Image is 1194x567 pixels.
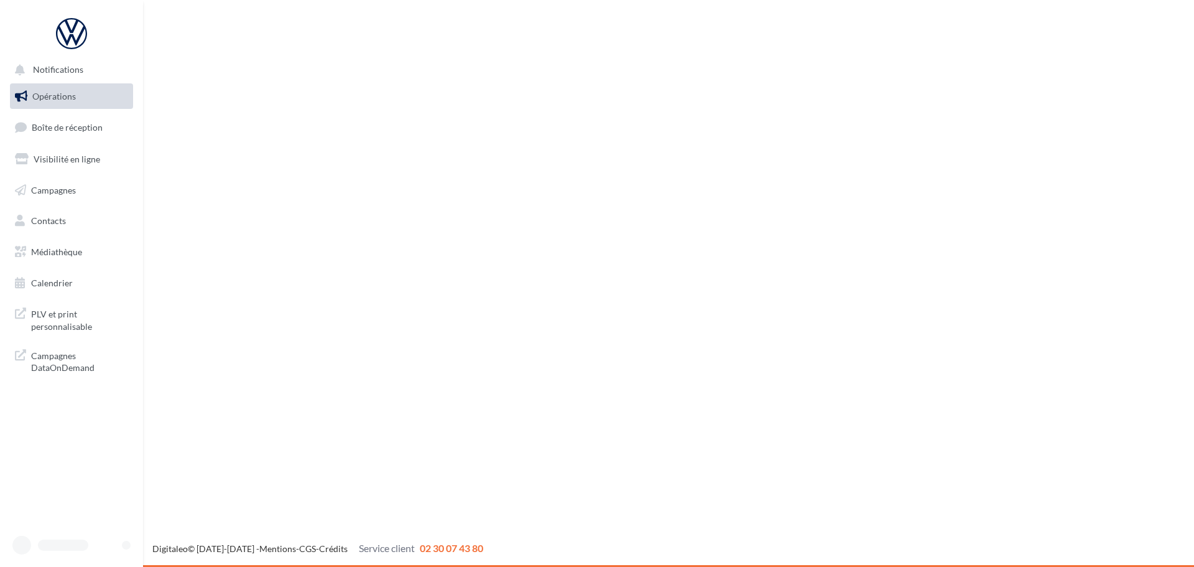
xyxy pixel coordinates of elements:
[31,347,128,374] span: Campagnes DataOnDemand
[7,301,136,337] a: PLV et print personnalisable
[7,239,136,265] a: Médiathèque
[34,154,100,164] span: Visibilité en ligne
[7,114,136,141] a: Boîte de réception
[152,543,483,554] span: © [DATE]-[DATE] - - -
[7,83,136,110] a: Opérations
[152,543,188,554] a: Digitaleo
[7,270,136,296] a: Calendrier
[31,278,73,288] span: Calendrier
[7,208,136,234] a: Contacts
[32,91,76,101] span: Opérations
[259,543,296,554] a: Mentions
[420,542,483,554] span: 02 30 07 43 80
[319,543,348,554] a: Crédits
[31,184,76,195] span: Campagnes
[359,542,415,554] span: Service client
[31,246,82,257] span: Médiathèque
[33,65,83,75] span: Notifications
[7,177,136,204] a: Campagnes
[7,146,136,172] a: Visibilité en ligne
[299,543,316,554] a: CGS
[7,342,136,379] a: Campagnes DataOnDemand
[32,122,103,133] span: Boîte de réception
[31,215,66,226] span: Contacts
[31,306,128,332] span: PLV et print personnalisable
